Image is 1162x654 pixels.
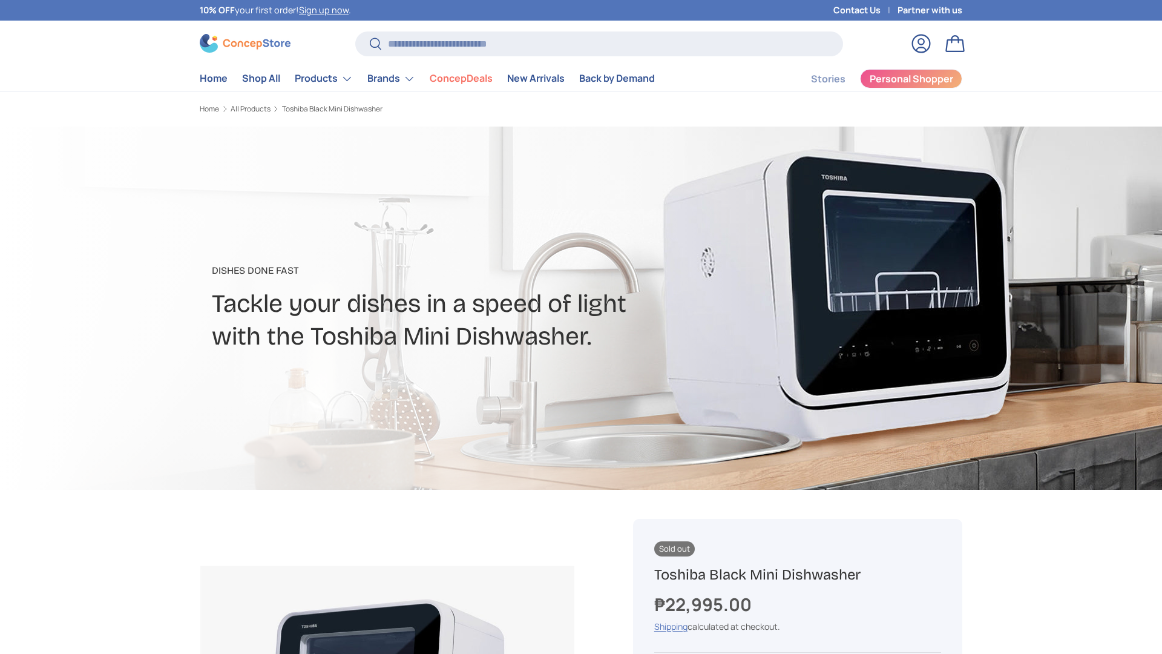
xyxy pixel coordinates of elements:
[200,4,235,16] strong: 10% OFF
[898,4,962,17] a: Partner with us
[200,105,219,113] a: Home
[200,104,604,114] nav: Breadcrumbs
[367,67,415,91] a: Brands
[212,288,677,353] h2: Tackle your dishes in a speed of light with the Toshiba Mini Dishwasher.
[654,566,941,584] h1: Toshiba Black Mini Dishwasher
[507,67,565,90] a: New Arrivals
[860,69,962,88] a: Personal Shopper
[287,67,360,91] summary: Products
[654,541,695,557] span: Sold out
[242,67,280,90] a: Shop All
[200,67,228,90] a: Home
[654,621,688,632] a: Shipping
[870,74,953,84] span: Personal Shopper
[295,67,353,91] a: Products
[654,592,755,616] strong: ₱22,995.00
[200,67,655,91] nav: Primary
[430,67,493,90] a: ConcepDeals
[200,4,351,17] p: your first order! .
[299,4,349,16] a: Sign up now
[579,67,655,90] a: Back by Demand
[200,34,290,53] img: ConcepStore
[833,4,898,17] a: Contact Us
[360,67,422,91] summary: Brands
[811,67,845,91] a: Stories
[654,620,941,633] div: calculated at checkout.
[782,67,962,91] nav: Secondary
[212,263,677,278] p: Dishes Done Fast​
[282,105,382,113] a: Toshiba Black Mini Dishwasher
[231,105,271,113] a: All Products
